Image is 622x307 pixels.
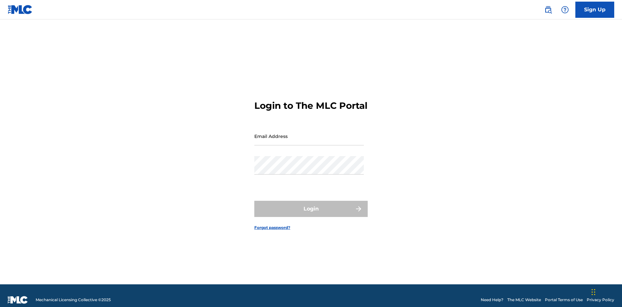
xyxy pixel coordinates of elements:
a: Public Search [542,3,555,16]
a: The MLC Website [507,297,541,303]
a: Portal Terms of Use [545,297,583,303]
img: MLC Logo [8,5,33,14]
h3: Login to The MLC Portal [254,100,367,111]
span: Mechanical Licensing Collective © 2025 [36,297,111,303]
img: help [561,6,569,14]
a: Need Help? [481,297,503,303]
a: Privacy Policy [587,297,614,303]
img: logo [8,296,28,304]
div: Help [559,3,571,16]
iframe: Chat Widget [590,276,622,307]
a: Forgot password? [254,225,290,231]
a: Sign Up [575,2,614,18]
img: search [544,6,552,14]
div: Drag [592,282,595,302]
